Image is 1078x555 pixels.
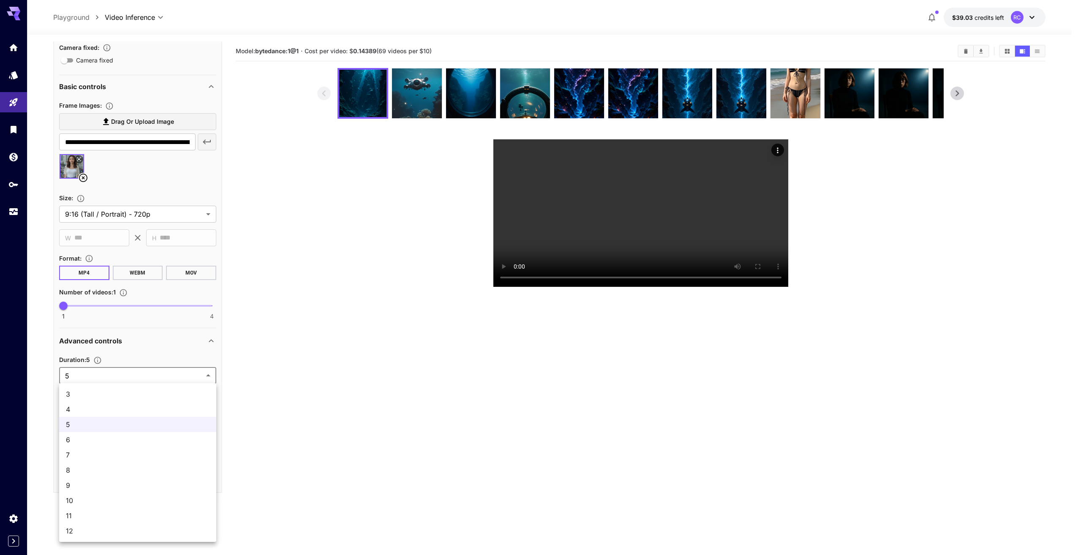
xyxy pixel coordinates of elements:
[66,419,210,430] span: 5
[66,404,210,414] span: 4
[66,480,210,490] span: 9
[66,465,210,475] span: 8
[66,495,210,506] span: 10
[66,435,210,445] span: 6
[66,526,210,536] span: 12
[66,450,210,460] span: 7
[66,389,210,399] span: 3
[66,511,210,521] span: 11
